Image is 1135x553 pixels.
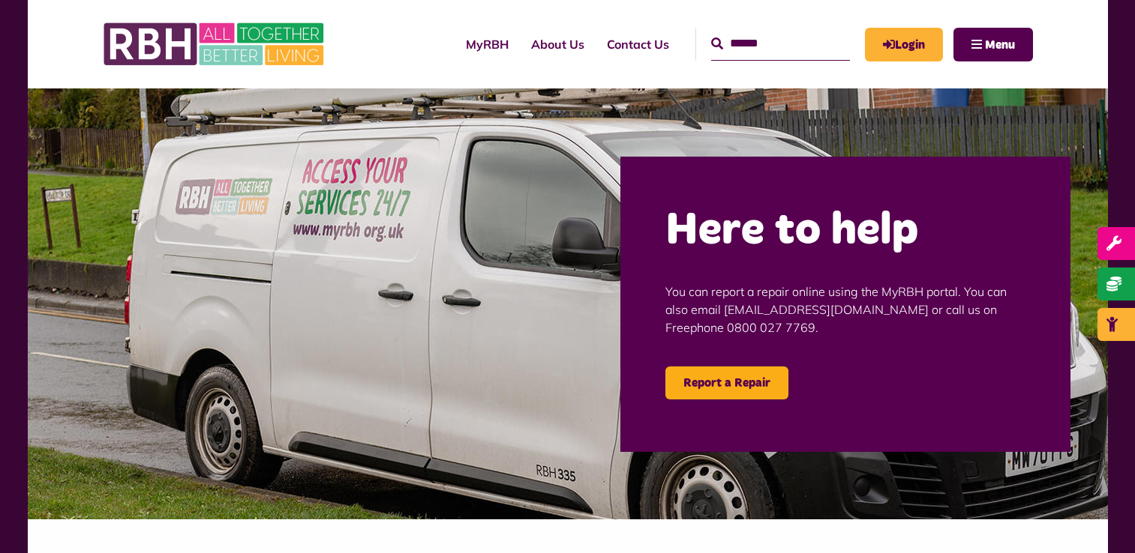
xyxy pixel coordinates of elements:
span: Menu [985,39,1015,51]
a: About Us [520,24,596,64]
a: MyRBH [865,28,943,61]
img: Repairs 6 [28,88,1108,519]
p: You can report a repair online using the MyRBH portal. You can also email [EMAIL_ADDRESS][DOMAIN_... [665,260,1025,359]
a: Report a Repair [665,366,788,399]
a: Contact Us [596,24,680,64]
h2: Here to help [665,202,1025,260]
button: Navigation [953,28,1033,61]
img: RBH [103,15,328,73]
a: MyRBH [455,24,520,64]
